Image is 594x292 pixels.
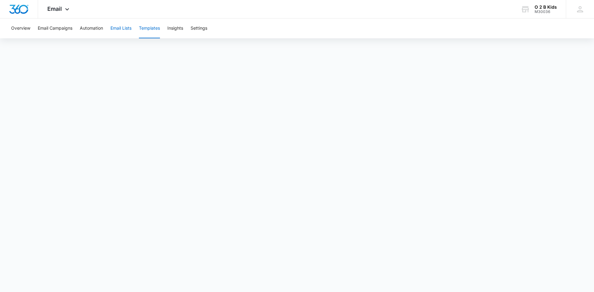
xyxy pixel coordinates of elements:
button: Email Campaigns [38,19,72,38]
button: Settings [191,19,207,38]
span: Email [47,6,62,12]
button: Templates [139,19,160,38]
button: Automation [80,19,103,38]
button: Overview [11,19,30,38]
div: account id [535,10,557,14]
button: Email Lists [110,19,131,38]
button: Insights [167,19,183,38]
div: account name [535,5,557,10]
